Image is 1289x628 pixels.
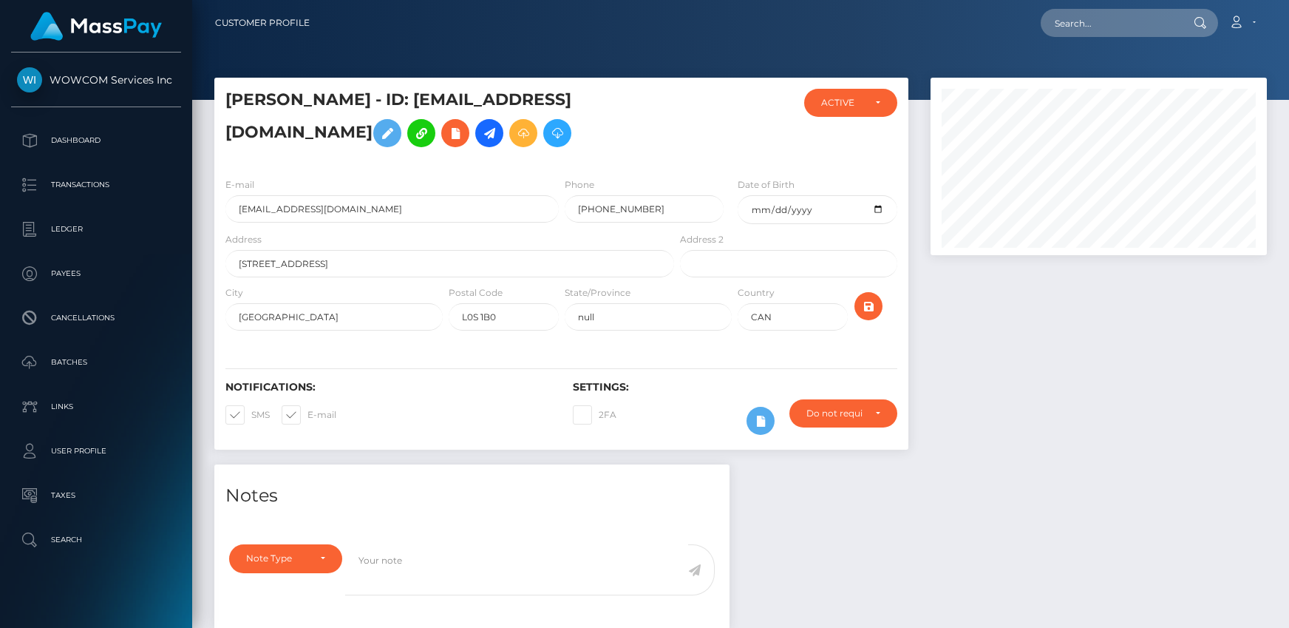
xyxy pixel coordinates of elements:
[225,233,262,246] label: Address
[475,119,503,147] a: Initiate Payout
[1041,9,1180,37] input: Search...
[225,381,551,394] h6: Notifications:
[11,521,181,558] a: Search
[11,73,181,87] span: WOWCOM Services Inc
[17,529,175,551] p: Search
[11,477,181,514] a: Taxes
[17,174,175,196] p: Transactions
[573,405,616,425] label: 2FA
[17,440,175,462] p: User Profile
[17,396,175,418] p: Links
[11,344,181,381] a: Batches
[565,286,630,300] label: State/Province
[225,483,718,509] h4: Notes
[282,405,336,425] label: E-mail
[11,433,181,470] a: User Profile
[738,286,775,300] label: Country
[789,399,897,428] button: Do not require
[215,7,310,38] a: Customer Profile
[449,286,503,300] label: Postal Code
[11,166,181,203] a: Transactions
[806,408,863,419] div: Do not require
[11,211,181,248] a: Ledger
[17,129,175,152] p: Dashboard
[804,89,898,117] button: ACTIVE
[17,351,175,374] p: Batches
[680,233,724,246] label: Address 2
[229,544,342,573] button: Note Type
[11,388,181,425] a: Links
[821,97,864,109] div: ACTIVE
[246,553,308,564] div: Note Type
[225,286,243,300] label: City
[565,178,594,192] label: Phone
[225,405,270,425] label: SMS
[30,12,162,41] img: MassPay Logo
[738,178,795,192] label: Date of Birth
[17,484,175,507] p: Taxes
[17,307,175,329] p: Cancellations
[225,178,254,192] label: E-mail
[11,122,181,159] a: Dashboard
[11,300,181,337] a: Cancellations
[17,263,175,285] p: Payees
[11,255,181,292] a: Payees
[17,67,42,92] img: WOWCOM Services Inc
[225,89,666,155] h5: [PERSON_NAME] - ID: [EMAIL_ADDRESS][DOMAIN_NAME]
[573,381,898,394] h6: Settings:
[17,218,175,240] p: Ledger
